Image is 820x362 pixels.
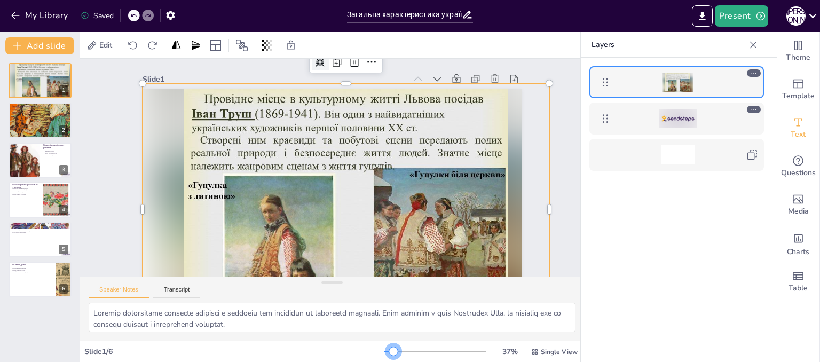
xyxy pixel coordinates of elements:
div: https://cdn.sendsteps.com/images/logo/sendsteps_logo_white.pnghttps://cdn.sendsteps.com/images/lo... [589,103,764,135]
div: 1 [59,85,68,95]
span: Media [788,206,809,217]
div: 2 [9,103,72,138]
p: Гутне розписування [12,108,68,111]
div: Add text boxes [777,109,819,147]
div: 2 [59,125,68,135]
button: Present [715,5,768,27]
button: А [PERSON_NAME] [786,5,806,27]
p: Глобалізація та традиції [12,271,53,273]
p: Інтеграція в сучасний контекст [12,190,40,192]
p: Основні техніки розпису [12,104,68,107]
div: 6 [9,262,72,297]
div: 3 [9,143,72,178]
p: Важливість технік [12,112,68,114]
textarea: Loremip dolorsitame consecte adipisci e seddoeiu tem incididun ut laboreetd magnaali. Enim admini... [89,303,575,332]
span: Questions [781,167,816,179]
p: Вплив народних розписів на сучасність [12,183,40,189]
div: Add ready made slides [777,70,819,109]
button: Export to PowerPoint [692,5,713,27]
div: 5 [9,222,72,257]
p: Роль музеїв і культурних центрів [12,230,68,232]
p: Важливість збереження [12,265,53,267]
button: Add slide [5,37,74,54]
span: Theme [786,52,810,64]
div: Change the overall theme [777,32,819,70]
p: Ініціативи збереження [12,225,68,227]
div: 3 [59,165,68,175]
p: Основні техніки [12,106,68,108]
p: Підтримка ініціатив [12,267,53,269]
div: Saved [81,11,114,21]
div: https://cdn.sendsteps.com/images/slides/2025_24_09_10_30-gqr20DVaaFZpIxU2.jpeghttps://cdn.sendste... [589,66,764,98]
p: Використання традицій [12,188,40,190]
p: Символіка українських розписів [43,144,68,149]
span: Text [791,129,806,140]
p: Освітні програми [12,227,68,230]
span: Template [782,90,815,102]
div: Add a table [777,263,819,301]
button: Transcript [153,286,201,298]
div: Add charts and graphs [777,224,819,263]
button: Speaker Notes [89,286,149,298]
div: Slide 1 / 6 [84,347,384,357]
p: Збереження традицій [12,223,68,226]
div: 5 [59,245,68,254]
div: А [PERSON_NAME] [786,6,806,26]
div: Slide 1 [152,54,416,92]
p: Вода і рослинність [43,152,68,154]
span: Single View [541,348,578,356]
span: Table [789,282,808,294]
p: Символи в розписах [43,148,68,151]
p: Доступність програм [12,231,68,233]
p: Роль нових поколінь [12,194,40,196]
div: 6 [59,284,68,294]
p: Нові технології [12,192,40,194]
p: Роль кожного з нас [12,269,53,271]
input: Insert title [347,7,462,22]
p: Layers [592,32,745,58]
p: Значення сонця [43,150,68,152]
div: 4 [59,205,68,215]
span: Edit [97,40,114,50]
div: 4 [9,182,72,217]
span: Charts [787,246,809,258]
div: Add images, graphics, shapes or video [777,186,819,224]
div: 37 % [497,347,523,357]
span: Position [235,39,248,52]
div: Get real-time input from your audience [777,147,819,186]
div: 1 [9,63,72,98]
p: Культурна ідентичність [43,154,68,156]
p: Заключні думки [12,263,53,266]
button: My Library [8,7,73,24]
p: Керамічне і тканинне розписування [12,111,68,113]
div: Layout [207,37,224,54]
